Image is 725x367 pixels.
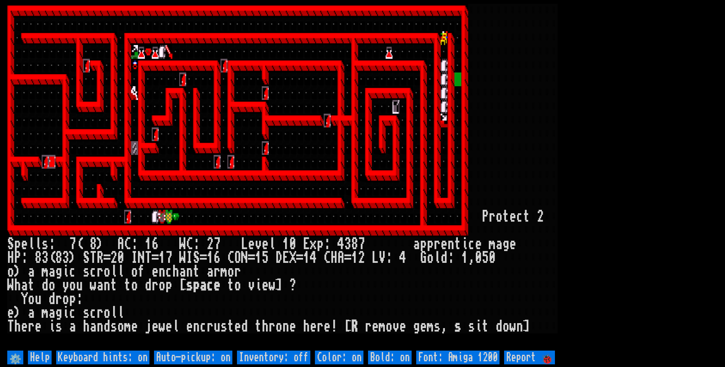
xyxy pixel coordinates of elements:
div: t [482,320,489,333]
div: t [227,278,234,292]
div: 0 [475,251,482,265]
div: e [420,320,427,333]
div: 1 [145,237,152,251]
div: v [255,237,262,251]
div: D [276,251,282,265]
div: e [152,320,159,333]
div: h [14,278,21,292]
div: e [509,210,516,224]
div: P [482,210,489,224]
div: d [441,251,448,265]
div: P [14,251,21,265]
div: r [434,237,441,251]
div: l [110,265,117,278]
div: l [117,265,124,278]
div: s [468,320,475,333]
div: 3 [62,251,69,265]
div: a [179,265,186,278]
div: 1 [282,237,289,251]
div: a [28,306,35,320]
div: O [234,251,241,265]
div: 2 [207,237,214,251]
div: 7 [165,251,172,265]
div: C [324,251,331,265]
input: Auto-pickup: on [154,351,232,364]
div: : [76,292,83,306]
div: T [90,251,97,265]
input: Keyboard hints: on [56,351,149,364]
div: , [441,320,448,333]
div: h [172,265,179,278]
div: g [55,306,62,320]
div: S [7,237,14,251]
div: r [317,320,324,333]
div: e [152,265,159,278]
div: H [331,251,337,265]
div: p [427,237,434,251]
div: p [69,292,76,306]
div: 0 [117,251,124,265]
div: p [420,237,427,251]
div: g [503,237,509,251]
div: : [386,251,393,265]
div: i [49,320,55,333]
div: Y [21,292,28,306]
div: a [413,237,420,251]
div: i [255,278,262,292]
div: t [523,210,530,224]
div: t [110,278,117,292]
div: [ [179,278,186,292]
div: a [207,265,214,278]
div: e [324,320,331,333]
div: r [214,265,221,278]
div: = [104,251,110,265]
div: R [97,251,104,265]
div: 4 [399,251,406,265]
div: n [97,320,104,333]
div: L [241,237,248,251]
div: l [117,306,124,320]
div: t [255,320,262,333]
input: Inventory: off [237,351,310,364]
div: N [138,251,145,265]
div: r [234,265,241,278]
div: 5 [482,251,489,265]
div: ( [76,237,83,251]
div: 1 [159,251,165,265]
div: m [427,320,434,333]
div: = [344,251,351,265]
div: a [90,320,97,333]
div: e [509,237,516,251]
div: d [104,320,110,333]
div: i [62,265,69,278]
div: H [7,251,14,265]
div: , [468,251,475,265]
div: p [317,237,324,251]
div: o [276,320,282,333]
div: n [448,237,454,251]
div: y [62,278,69,292]
div: r [365,320,372,333]
div: ( [49,251,55,265]
div: o [496,210,503,224]
div: m [221,265,227,278]
div: n [159,265,165,278]
div: 8 [35,251,42,265]
div: G [420,251,427,265]
div: r [207,320,214,333]
div: e [441,237,448,251]
input: Color: on [315,351,363,364]
input: Font: Amiga 1200 [416,351,500,364]
div: 7 [69,237,76,251]
div: o [131,278,138,292]
div: 2 [358,251,365,265]
div: r [55,292,62,306]
div: w [509,320,516,333]
div: e [21,237,28,251]
div: 1 [351,251,358,265]
input: Bold: on [368,351,412,364]
div: s [55,320,62,333]
div: A [117,237,124,251]
div: A [337,251,344,265]
div: 4 [310,251,317,265]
